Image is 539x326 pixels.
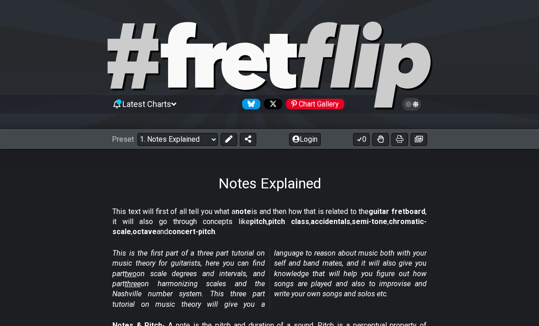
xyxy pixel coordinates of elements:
button: Edit Preset [221,133,237,146]
button: Create image [411,133,427,146]
button: Toggle Dexterity for all fretkits [372,133,389,146]
button: Login [289,133,321,146]
strong: octave [132,227,157,236]
strong: pitch class [268,217,309,226]
button: Share Preset [240,133,256,146]
strong: semi-tone [352,217,387,226]
a: Follow #fretflip at X [260,99,282,109]
span: Latest Charts [122,99,171,109]
strong: pitch [250,217,267,226]
a: Follow #fretflip at Bluesky [238,99,260,109]
strong: concert-pitch [168,227,215,236]
span: three [125,279,141,288]
select: Preset [137,133,218,146]
span: two [125,269,137,278]
div: Chart Gallery [286,99,344,109]
button: Print [391,133,408,146]
span: Toggle light / dark theme [407,100,417,108]
strong: note [235,207,251,216]
span: Preset [112,135,134,144]
strong: accidentals [311,217,350,226]
strong: guitar fretboard [369,207,425,216]
p: This text will first of all tell you what a is and then how that is related to the , it will also... [112,207,427,237]
em: This is the first part of a three part tutorial on music theory for guitarists, here you can find... [112,249,427,309]
button: 0 [353,133,370,146]
a: #fretflip at Pinterest [282,99,344,109]
h1: Notes Explained [218,175,321,192]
